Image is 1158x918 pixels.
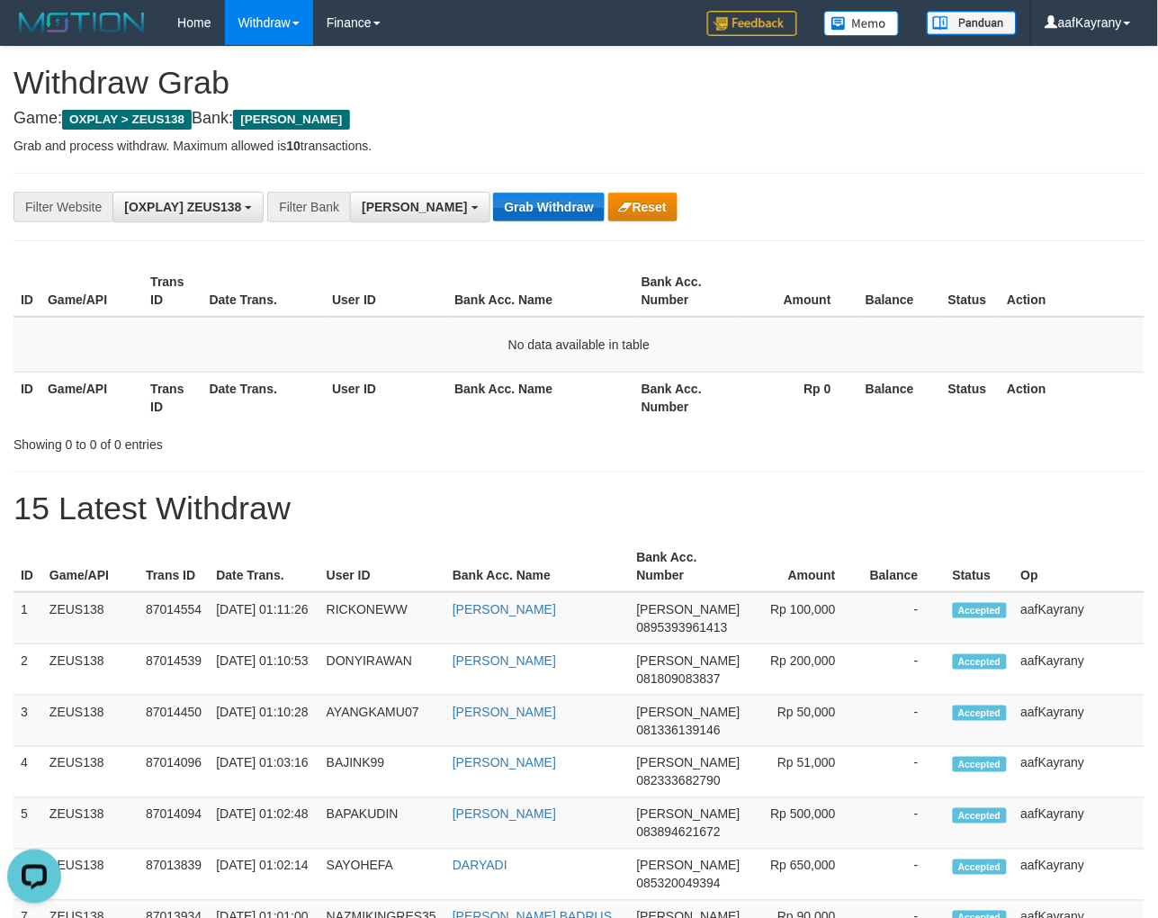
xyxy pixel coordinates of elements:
td: Rp 650,000 [748,850,863,901]
th: Op [1014,541,1145,592]
a: [PERSON_NAME] [453,653,556,668]
td: 87014094 [139,798,209,850]
td: 5 [13,798,42,850]
span: [PERSON_NAME] [637,653,741,668]
td: aafKayrany [1014,644,1145,696]
th: Balance [858,372,941,423]
td: Rp 500,000 [748,798,863,850]
th: ID [13,372,40,423]
button: Open LiveChat chat widget [7,7,61,61]
th: User ID [319,541,445,592]
div: Filter Website [13,192,112,222]
span: Accepted [953,757,1007,772]
th: Bank Acc. Number [630,541,748,592]
button: [OXPLAY] ZEUS138 [112,192,264,222]
td: Rp 50,000 [748,696,863,747]
span: Accepted [953,654,1007,670]
td: 87014539 [139,644,209,696]
td: 87014450 [139,696,209,747]
td: aafKayrany [1014,747,1145,798]
span: OXPLAY > ZEUS138 [62,110,192,130]
td: 87014554 [139,592,209,644]
th: Bank Acc. Name [447,372,634,423]
span: Copy 081336139146 to clipboard [637,723,721,737]
p: Grab and process withdraw. Maximum allowed is transactions. [13,137,1145,155]
div: Filter Bank [267,192,350,222]
th: User ID [325,372,447,423]
th: Date Trans. [209,541,319,592]
a: DARYADI [453,859,507,873]
th: Balance [858,265,941,317]
a: [PERSON_NAME] [453,807,556,822]
th: Trans ID [143,265,202,317]
button: Reset [608,193,678,221]
span: [PERSON_NAME] [637,756,741,770]
a: [PERSON_NAME] [453,756,556,770]
th: Balance [863,541,946,592]
td: SAYOHEFA [319,850,445,901]
th: Status [946,541,1014,592]
td: RICKONEWW [319,592,445,644]
th: Bank Acc. Name [445,541,630,592]
button: Grab Withdraw [493,193,604,221]
td: ZEUS138 [42,644,139,696]
div: Showing 0 to 0 of 0 entries [13,428,469,454]
th: Status [941,265,1001,317]
td: BAPAKUDIN [319,798,445,850]
h4: Game: Bank: [13,110,1145,128]
td: AYANGKAMU07 [319,696,445,747]
td: - [863,644,946,696]
td: Rp 51,000 [748,747,863,798]
span: Copy 083894621672 to clipboard [637,825,721,840]
td: 2 [13,644,42,696]
button: [PERSON_NAME] [350,192,489,222]
th: Action [1000,372,1145,423]
span: Accepted [953,706,1007,721]
td: 3 [13,696,42,747]
span: [PERSON_NAME] [637,602,741,616]
td: - [863,696,946,747]
td: ZEUS138 [42,747,139,798]
td: 87014096 [139,747,209,798]
span: [OXPLAY] ZEUS138 [124,200,241,214]
span: Accepted [953,859,1007,875]
th: Amount [736,265,858,317]
td: [DATE] 01:10:28 [209,696,319,747]
th: Game/API [40,372,143,423]
td: 4 [13,747,42,798]
td: ZEUS138 [42,592,139,644]
td: - [863,850,946,901]
th: Trans ID [143,372,202,423]
img: MOTION_logo.png [13,9,150,36]
td: ZEUS138 [42,850,139,901]
td: Rp 100,000 [748,592,863,644]
td: aafKayrany [1014,798,1145,850]
img: Button%20Memo.svg [824,11,900,36]
th: Rp 0 [736,372,858,423]
strong: 10 [286,139,301,153]
span: Copy 081809083837 to clipboard [637,671,721,686]
td: [DATE] 01:11:26 [209,592,319,644]
span: Copy 085320049394 to clipboard [637,877,721,891]
a: [PERSON_NAME] [453,705,556,719]
a: [PERSON_NAME] [453,602,556,616]
th: ID [13,265,40,317]
th: Bank Acc. Number [634,372,737,423]
th: Date Trans. [202,265,326,317]
th: Game/API [40,265,143,317]
td: - [863,592,946,644]
th: Bank Acc. Number [634,265,737,317]
img: Feedback.jpg [707,11,797,36]
th: Action [1000,265,1145,317]
td: 1 [13,592,42,644]
span: Copy 082333682790 to clipboard [637,774,721,788]
span: [PERSON_NAME] [637,705,741,719]
th: Bank Acc. Name [447,265,634,317]
td: ZEUS138 [42,696,139,747]
span: Copy 0895393961413 to clipboard [637,620,728,634]
td: - [863,747,946,798]
h1: 15 Latest Withdraw [13,490,1145,526]
td: BAJINK99 [319,747,445,798]
h1: Withdraw Grab [13,65,1145,101]
th: User ID [325,265,447,317]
